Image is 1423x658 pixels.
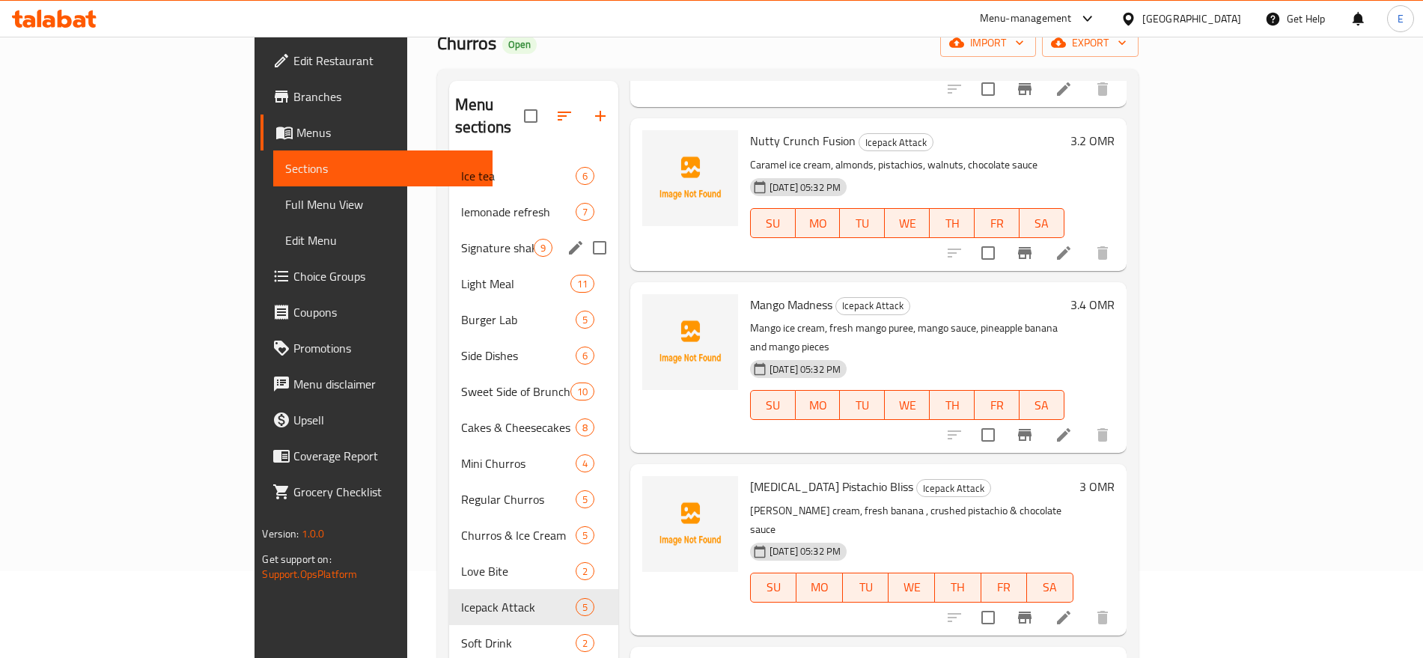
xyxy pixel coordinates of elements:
[260,258,492,294] a: Choice Groups
[930,208,975,238] button: TH
[260,402,492,438] a: Upsell
[764,362,847,377] span: [DATE] 05:32 PM
[802,576,837,598] span: MO
[461,418,576,436] span: Cakes & Cheesecakes
[546,98,582,134] span: Sort sections
[576,349,594,363] span: 6
[285,159,480,177] span: Sections
[1007,235,1043,271] button: Branch-specific-item
[262,549,331,569] span: Get support on:
[576,347,594,365] div: items
[582,98,618,134] button: Add section
[750,502,1073,539] p: [PERSON_NAME] cream, fresh banana , crushed pistachio & chocolate sauce
[461,598,576,616] span: Icepack Attack
[576,636,594,651] span: 2
[285,195,480,213] span: Full Menu View
[885,390,930,420] button: WE
[859,134,933,151] span: Icepack Attack
[972,73,1004,105] span: Select to update
[750,319,1064,356] p: Mango ice cream, fresh mango puree, mango sauce, pineapple banana and mango pieces
[449,230,618,266] div: Signature shakes9edit
[750,208,796,238] button: SU
[936,395,969,416] span: TH
[849,576,883,598] span: TU
[980,10,1072,28] div: Menu-management
[1020,390,1064,420] button: SA
[461,167,576,185] span: Ice tea
[935,573,981,603] button: TH
[642,476,738,572] img: Banan Pistachio Bliss
[840,208,885,238] button: TU
[293,303,480,321] span: Coupons
[840,390,885,420] button: TU
[461,347,576,365] span: Side Dishes
[835,297,910,315] div: Icepack Attack
[1398,10,1404,27] span: E
[843,573,889,603] button: TU
[936,213,969,234] span: TH
[1055,609,1073,627] a: Edit menu item
[576,634,594,652] div: items
[461,239,534,257] span: Signature shakes
[449,374,618,409] div: Sweet Side of Brunch10
[846,213,879,234] span: TU
[576,313,594,327] span: 5
[1027,573,1073,603] button: SA
[570,275,594,293] div: items
[461,203,576,221] div: lemonade refresh
[576,600,594,615] span: 5
[260,438,492,474] a: Coverage Report
[296,124,480,141] span: Menus
[1026,395,1058,416] span: SA
[576,169,594,183] span: 6
[757,576,790,598] span: SU
[502,38,537,51] span: Open
[576,526,594,544] div: items
[576,457,594,471] span: 4
[750,293,832,316] span: Mango Madness
[1007,600,1043,636] button: Branch-specific-item
[576,421,594,435] span: 8
[764,544,847,558] span: [DATE] 05:32 PM
[972,237,1004,269] span: Select to update
[449,302,618,338] div: Burger Lab5
[802,395,835,416] span: MO
[576,203,594,221] div: items
[981,213,1014,234] span: FR
[836,297,909,314] span: Icepack Attack
[461,311,576,329] span: Burger Lab
[1054,34,1127,52] span: export
[461,490,576,508] span: Regular Churros
[757,213,790,234] span: SU
[461,562,576,580] span: Love Bite
[262,524,299,543] span: Version:
[260,43,492,79] a: Edit Restaurant
[1033,576,1067,598] span: SA
[1085,417,1121,453] button: delete
[461,526,576,544] span: Churros & Ice Cream
[449,158,618,194] div: Ice tea6
[757,395,790,416] span: SU
[285,231,480,249] span: Edit Menu
[1026,213,1058,234] span: SA
[262,564,357,584] a: Support.OpsPlatform
[859,133,933,151] div: Icepack Attack
[895,576,929,598] span: WE
[302,524,325,543] span: 1.0.0
[885,208,930,238] button: WE
[750,156,1064,174] p: Caramel ice cream, almonds, pistachios, walnuts, chocolate sauce
[461,383,570,400] span: Sweet Side of Brunch
[1085,71,1121,107] button: delete
[564,237,587,259] button: edit
[571,385,594,399] span: 10
[461,275,570,293] div: Light Meal
[1020,208,1064,238] button: SA
[1055,426,1073,444] a: Edit menu item
[273,186,492,222] a: Full Menu View
[260,79,492,115] a: Branches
